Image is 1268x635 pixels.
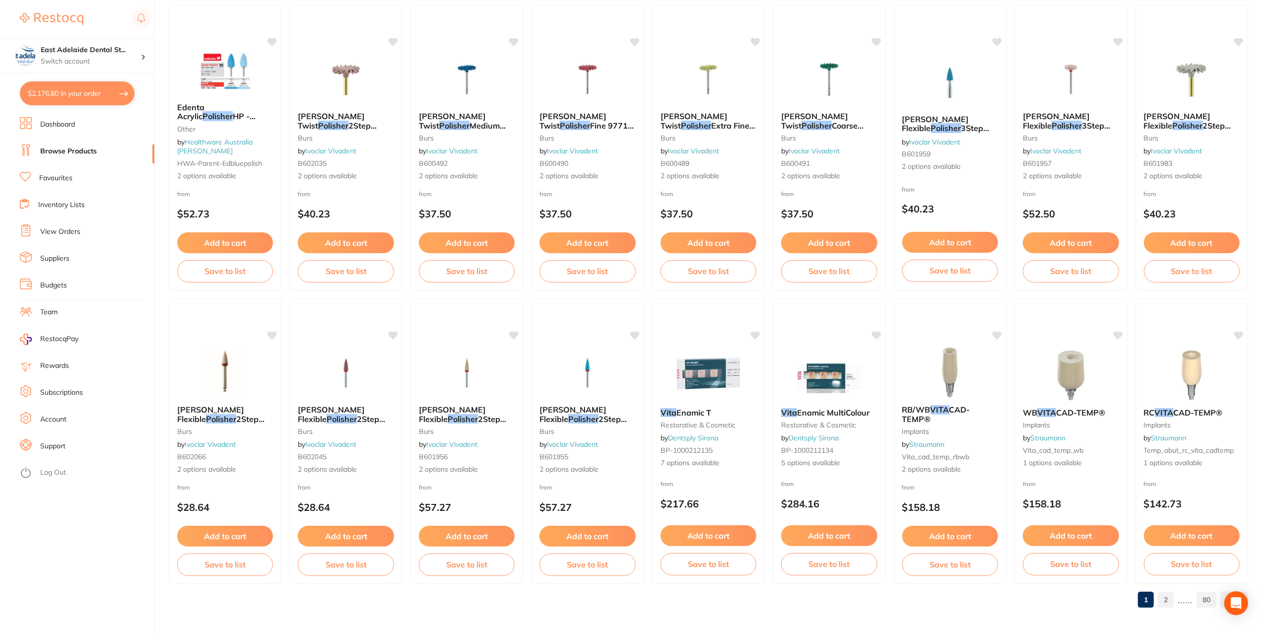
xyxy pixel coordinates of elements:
[1144,408,1240,417] b: RC VITA CAD-TEMP®
[1039,54,1103,104] img: Meisinger Flexible Polisher 3Step Fine 9749F 104 110 / 2
[681,121,711,131] em: Polisher
[902,526,998,547] button: Add to cart
[40,254,69,264] a: Suppliers
[1023,260,1119,282] button: Save to list
[298,554,394,575] button: Save to list
[781,498,877,509] p: $284.16
[40,415,67,424] a: Account
[40,361,69,371] a: Rewards
[435,54,499,104] img: Meisinger LUSTER Twist Polisher Medium 9771M 104 170 / 2
[426,146,477,155] a: Ivoclar Vivadent
[547,146,598,155] a: Ivoclar Vivadent
[902,115,998,133] b: Meisinger Flexible Polisher 3Step Medium 9741M / 2
[419,465,515,475] span: 2 options available
[1144,498,1240,509] p: $142.73
[902,484,915,491] span: from
[555,348,620,397] img: Meisinger Flexible Polisher 2Step DCA04 104 040 / 2
[1023,553,1119,575] button: Save to list
[797,408,869,418] span: Enamic MultiColour
[298,405,365,423] span: [PERSON_NAME] Flexible
[781,134,877,142] small: burs
[661,111,728,130] span: [PERSON_NAME] Twist
[419,146,477,155] span: by
[1023,121,1110,140] span: 3Step Fine 9749F 104 110 / 2
[1144,208,1240,219] p: $40.23
[40,227,80,237] a: View Orders
[661,421,756,429] small: restorative & cosmetic
[314,54,378,104] img: Meisinger Twist Polisher 2Step Medium 9769M 104 170 / 2
[1052,121,1082,131] em: Polisher
[1023,408,1037,418] span: WB
[305,440,356,449] a: Ivoclar Vivadent
[539,208,635,219] p: $37.50
[1023,171,1119,181] span: 2 options available
[539,427,635,435] small: burs
[789,146,840,155] a: Ivoclar Vivadent
[177,111,256,130] span: HP - 6/Bag
[40,307,58,317] a: Team
[902,405,931,415] span: RB/WB
[781,146,840,155] span: by
[781,232,877,253] button: Add to cart
[539,190,552,198] span: from
[661,433,718,442] span: by
[539,405,635,423] b: Meisinger Flexible Polisher 2Step DCA04 104 040 / 2
[298,232,394,253] button: Add to cart
[1144,421,1240,429] small: implants
[539,121,634,140] span: Fine 9771F 104 170 / 2
[902,138,961,146] span: by
[298,134,394,142] small: burs
[185,440,236,449] a: Ivoclar Vivadent
[1155,408,1174,418] em: VITA
[177,208,273,219] p: $52.73
[661,446,713,455] span: BP-1000212135
[40,120,75,130] a: Dashboard
[298,260,394,282] button: Save to list
[298,208,394,219] p: $40.23
[661,260,756,282] button: Save to list
[910,138,961,146] a: Ivoclar Vivadent
[1144,480,1157,488] span: from
[1197,590,1216,610] a: 80
[177,427,273,435] small: burs
[902,427,998,435] small: implants
[177,190,190,198] span: from
[20,334,32,345] img: RestocqPay
[419,111,486,130] span: [PERSON_NAME] Twist
[781,208,877,219] p: $37.50
[781,480,794,488] span: from
[661,134,756,142] small: burs
[781,171,877,181] span: 2 options available
[902,554,998,575] button: Save to list
[1023,421,1119,429] small: implants
[781,421,877,429] small: restorative & cosmetic
[419,232,515,253] button: Add to cart
[419,260,515,282] button: Save to list
[1174,408,1223,418] span: CAD-TEMP®
[781,446,833,455] span: BP-1000212134
[40,468,66,478] a: Log Out
[902,465,998,475] span: 2 options available
[539,501,635,513] p: $57.27
[1056,408,1105,418] span: CAD-TEMP®
[560,121,590,131] em: Polisher
[801,121,832,131] em: Polisher
[902,114,969,133] span: [PERSON_NAME] Flexible
[1144,232,1240,253] button: Add to cart
[661,408,676,418] em: Vita
[568,414,599,424] em: Polisher
[1151,433,1187,442] a: Straumann
[314,348,378,397] img: Meisinger Flexible Polisher 2Step DPO02 104 040 / 2
[419,554,515,575] button: Save to list
[781,121,864,140] span: Coarse 9771G 104 170 / 2
[661,146,719,155] span: by
[419,190,432,198] span: from
[539,554,635,575] button: Save to list
[789,433,839,442] a: Dentsply Sirona
[327,414,357,424] em: Polisher
[177,501,273,513] p: $28.64
[661,525,756,546] button: Add to cart
[15,46,35,66] img: East Adelaide Dental Studio
[539,232,635,253] button: Add to cart
[1039,351,1103,400] img: WB VITA CAD-TEMP®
